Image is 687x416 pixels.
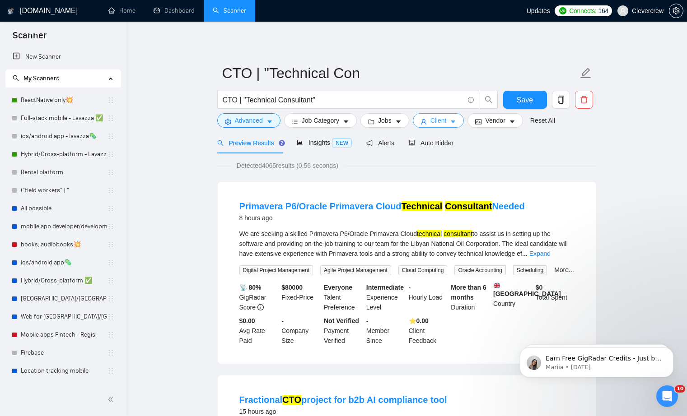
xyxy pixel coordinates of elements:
p: Hi [PERSON_NAME][EMAIL_ADDRESS][DOMAIN_NAME] 👋 [18,64,163,110]
span: robot [409,140,415,146]
a: ReactNative only💥 [21,91,107,109]
div: ✅ How To: Connect your agency to [DOMAIN_NAME] [19,247,151,266]
div: Member Since [365,316,407,346]
span: Search for help [19,226,73,236]
span: search [13,75,19,81]
div: Dima [40,167,57,176]
span: setting [225,118,231,125]
div: GigRadar Score [238,282,280,312]
span: holder [107,331,114,338]
b: ⭐️ 0.00 [409,317,429,324]
span: caret-down [395,118,402,125]
span: notification [366,140,373,146]
span: Messages [39,304,70,310]
span: 10 [675,385,685,393]
button: Help [108,282,145,318]
li: ios/android app🦠 [5,254,121,272]
img: Profile image for Mariia [142,14,160,32]
img: logo [8,4,14,18]
span: setting [669,7,683,14]
div: Avg Rate Paid [238,316,280,346]
span: holder [107,169,114,176]
b: Everyone [324,284,352,291]
span: holder [107,295,114,302]
button: search [480,91,498,109]
a: ("field workers" | " [21,181,107,199]
div: ✅ How To: Connect your agency to [DOMAIN_NAME] [13,244,168,270]
a: books, audiobooks💥 [21,236,107,254]
li: Firebase [5,344,121,362]
span: Job Category [302,116,339,125]
span: holder [107,115,114,122]
span: Preview Results [217,139,282,147]
b: - [366,317,369,324]
button: setting [669,4,683,18]
li: Web for Sweden/Germany [5,308,121,326]
span: holder [107,313,114,320]
a: New Scanner [13,48,113,66]
a: Location tracking mobile [21,362,107,380]
span: 164 [598,6,608,16]
div: Ask a question [9,189,172,213]
mark: Technical [402,201,443,211]
img: Profile image for Oleksandr [107,14,126,32]
a: dashboardDashboard [154,7,195,14]
span: holder [107,133,114,140]
li: ios/android app - lavazza🦠 [5,127,121,145]
a: Full-stack mobile - Lavazza ✅ [21,109,107,127]
button: settingAdvancedcaret-down [217,113,280,128]
span: Vendor [485,116,505,125]
span: folder [368,118,374,125]
b: Intermediate [366,284,404,291]
span: delete [575,96,593,104]
a: ios/android app🦠 [21,254,107,272]
div: 8 hours ago [239,213,525,223]
div: 🔠 GigRadar Search Syntax: Query Operators for Optimized Job Searches [13,270,168,296]
span: holder [107,151,114,158]
span: area-chart [297,139,303,146]
li: Full-stack mobile - Lavazza ✅ [5,109,121,127]
li: Hybrid/Cross-platform ✅ [5,272,121,290]
button: Messages [36,282,72,318]
div: Recent messageProfile image for DimaHello there! Thank you for sharing your decision with us. We ... [9,137,172,184]
span: caret-down [450,118,456,125]
span: double-left [107,395,117,404]
span: Insights [297,139,352,146]
span: Client [430,116,447,125]
span: caret-down [343,118,349,125]
b: Not Verified [324,317,359,324]
div: Total Spent [534,282,576,312]
div: Country [491,282,534,312]
a: [GEOGRAPHIC_DATA]/[GEOGRAPHIC_DATA] [21,290,107,308]
span: holder [107,223,114,230]
span: holder [107,367,114,374]
mark: technical [417,230,442,237]
span: Home [8,304,28,310]
span: Help [119,304,134,310]
div: Talent Preference [322,282,365,312]
div: • [DATE] [59,167,84,176]
span: Updates [527,7,550,14]
div: Payment Verified [322,316,365,346]
span: Cloud Computing [398,265,448,275]
span: Tasks [154,304,171,310]
span: holder [107,277,114,284]
span: Save [517,94,533,106]
span: Jobs [378,116,392,125]
button: copy [552,91,570,109]
input: Scanner name... [222,62,578,84]
span: Oracle Accounting [454,265,505,275]
b: $0.00 [239,317,255,324]
a: Primavera P6/Oracle Primavera CloudTechnical ConsultantNeeded [239,201,525,211]
span: holder [107,187,114,194]
button: folderJobscaret-down [360,113,409,128]
li: books, audiobooks💥 [5,236,121,254]
span: Detected 4065 results (0.56 seconds) [230,161,345,171]
p: How can we help? [18,110,163,125]
span: Digital Project Management [239,265,313,275]
a: Mobile apps Fintech - Regis [21,326,107,344]
div: Fixed-Price [280,282,322,312]
a: homeHome [108,7,136,14]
